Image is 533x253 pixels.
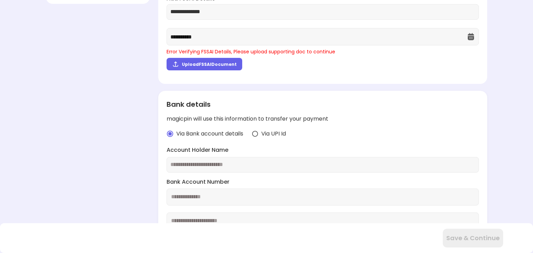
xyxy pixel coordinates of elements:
label: Bank Account Number [167,178,479,186]
div: magicpin will use this information to transfer your payment [167,115,479,123]
div: Error Verifying FSSAI Details, Please upload supporting doc to continue [167,48,479,55]
span: Upload FSSAI Document [182,61,237,67]
span: Via UPI Id [261,130,286,138]
img: OcXK764TI_dg1n3pJKAFuNcYfYqBKGvmbXteblFrPew4KBASBbPUoKPFDRZzLe5z5khKOkBCrBseVNl8W_Mqhk0wgJF92Dyy9... [467,33,475,41]
button: Save & Continue [443,229,503,247]
img: radio [167,130,174,137]
img: radio [252,130,259,137]
img: upload [172,61,179,68]
label: Account Holder Name [167,146,479,154]
span: Via Bank account details [176,130,243,138]
div: Bank details [167,99,479,110]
